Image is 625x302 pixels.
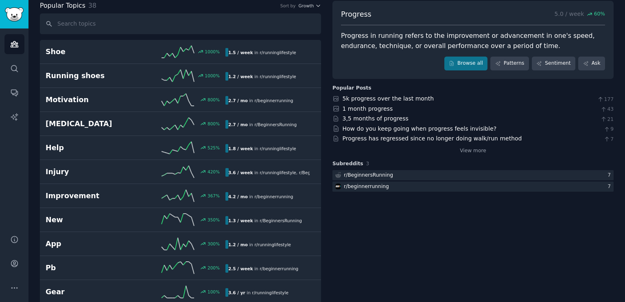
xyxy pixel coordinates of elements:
div: 367 % [208,193,220,199]
div: 800 % [208,121,220,127]
div: r/ BeginnersRunning [344,172,393,179]
div: in [225,192,296,201]
div: 420 % [208,169,220,175]
span: , [296,170,297,175]
span: 3 [366,161,369,166]
a: 3,5 months of progress [343,115,409,122]
div: 7 [608,183,614,190]
div: in [225,264,301,273]
img: GummySearch logo [5,7,24,22]
span: Growth [298,3,314,9]
span: r/ runninglifestyle [254,242,291,247]
div: 525 % [208,145,220,151]
span: 43 [600,106,614,113]
b: 2.7 / mo [228,98,248,103]
span: r/ runninglifestyle [260,146,296,151]
a: Sentiment [532,57,575,70]
a: 5k progress over the last month [343,95,434,102]
h2: Motivation [46,95,135,105]
button: Growth [298,3,321,9]
a: How do you keep going when progress feels invisible? [343,125,497,132]
div: Popular Posts [332,85,372,92]
b: 1.2 / week [228,74,253,79]
a: beginnerrunningr/beginnerrunning7 [332,182,614,192]
p: 5.0 / week [555,9,605,20]
div: 1000 % [205,49,220,55]
a: Injury420%3.6 / weekin r/runninglifestyle,r/BeginnersRunning [40,160,321,184]
a: View more [460,147,486,155]
b: 4.2 / mo [228,194,248,199]
div: in [225,96,296,105]
div: 300 % [208,241,220,247]
div: in [225,216,305,225]
a: New350%1.3 / weekin r/BeginnersRunning [40,208,321,232]
b: 2.5 / week [228,266,253,271]
div: Progress in running refers to the improvement or advancement in one's speed, endurance, technique... [341,31,605,51]
a: App300%1.2 / moin r/runninglifestyle [40,232,321,256]
a: Patterns [490,57,529,70]
a: Browse all [444,57,488,70]
h2: [MEDICAL_DATA] [46,119,135,129]
div: 100 % [208,289,220,295]
span: r/ BeginnersRunning [260,218,302,223]
div: Sort by [280,3,296,9]
a: Motivation800%2.7 / moin r/beginnerrunning [40,88,321,112]
a: Help525%1.8 / weekin r/runninglifestyle [40,136,321,160]
span: 38 [88,2,96,9]
span: r/ beginnerrunning [254,194,293,199]
div: in [225,72,299,81]
h2: Gear [46,287,135,297]
span: r/ BeginnersRunning [299,170,341,175]
a: Shoe1000%1.5 / weekin r/runninglifestyle [40,40,321,64]
a: Ask [578,57,605,70]
a: Progress has regressed since no longer doing walk/run method [343,135,522,142]
span: 177 [597,96,614,103]
span: Progress [341,9,372,20]
div: 200 % [208,265,220,271]
b: 1.5 / week [228,50,253,55]
a: [MEDICAL_DATA]800%2.7 / moin r/BeginnersRunning [40,112,321,136]
div: in [225,144,299,153]
a: r/BeginnersRunning7 [332,170,614,180]
span: 60 % [594,11,605,18]
h2: Improvement [46,191,135,201]
h2: App [46,239,135,249]
span: r/ beginnerrunning [254,98,293,103]
div: 1000 % [205,73,220,79]
span: 21 [600,116,614,123]
div: in [225,288,291,297]
div: 800 % [208,97,220,103]
div: in [225,120,299,129]
span: Popular Topics [40,1,85,11]
span: 9 [603,126,614,133]
h2: Pb [46,263,135,273]
span: r/ runninglifestyle [260,74,296,79]
img: beginnerrunning [335,184,341,189]
span: r/ BeginnersRunning [254,122,297,127]
div: 350 % [208,217,220,223]
a: 1 month progress [343,105,393,112]
div: in [225,240,294,249]
span: 7 [603,136,614,143]
h2: New [46,215,135,225]
h2: Help [46,143,135,153]
h2: Shoe [46,47,135,57]
input: Search topics [40,13,321,34]
h2: Running shoes [46,71,135,81]
span: r/ beginnerrunning [260,266,298,271]
span: Subreddits [332,160,363,168]
b: 1.3 / week [228,218,253,223]
div: in [225,168,310,177]
div: in [225,48,299,57]
div: r/ beginnerrunning [344,183,389,190]
b: 1.8 / week [228,146,253,151]
b: 2.7 / mo [228,122,248,127]
a: Running shoes1000%1.2 / weekin r/runninglifestyle [40,64,321,88]
a: Pb200%2.5 / weekin r/beginnerrunning [40,256,321,280]
a: Improvement367%4.2 / moin r/beginnerrunning [40,184,321,208]
b: 3.6 / yr [228,290,245,295]
span: r/ runninglifestyle [252,290,288,295]
span: r/ runninglifestyle [260,50,296,55]
b: 1.2 / mo [228,242,248,247]
h2: Injury [46,167,135,177]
